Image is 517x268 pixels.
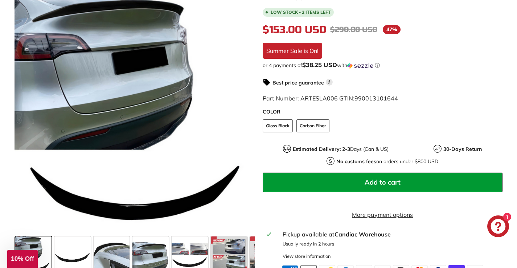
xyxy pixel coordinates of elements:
[336,158,376,165] strong: No customs fees
[263,24,327,36] span: $153.00 USD
[7,250,38,268] div: 10% Off
[365,178,401,186] span: Add to cart
[383,25,401,34] span: 47%
[293,146,350,152] strong: Estimated Delivery: 2-3
[330,25,377,34] span: $290.00 USD
[443,146,482,152] strong: 30-Days Return
[11,255,34,262] span: 10% Off
[263,210,503,219] a: More payment options
[283,253,331,260] div: View store information
[272,79,324,86] strong: Best price guarantee
[283,240,498,247] p: Usually ready in 2 hours
[354,95,398,102] span: 990013101644
[485,215,511,239] inbox-online-store-chat: Shopify online store chat
[336,158,438,165] p: on orders under $800 USD
[263,62,503,69] div: or 4 payments of with
[271,10,331,15] span: Low stock - 2 items left
[293,145,389,153] p: Days (Can & US)
[347,62,373,69] img: Sezzle
[283,230,498,239] div: Pickup available at
[302,61,337,69] span: $38.25 USD
[263,173,503,192] button: Add to cart
[263,62,503,69] div: or 4 payments of$38.25 USDwithSezzle Click to learn more about Sezzle
[326,79,333,86] span: i
[263,95,398,102] span: Part Number: ARTESLA006 GTIN:
[263,43,322,59] div: Summer Sale is On!
[263,108,503,116] label: COLOR
[335,231,391,238] strong: Candiac Warehouse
